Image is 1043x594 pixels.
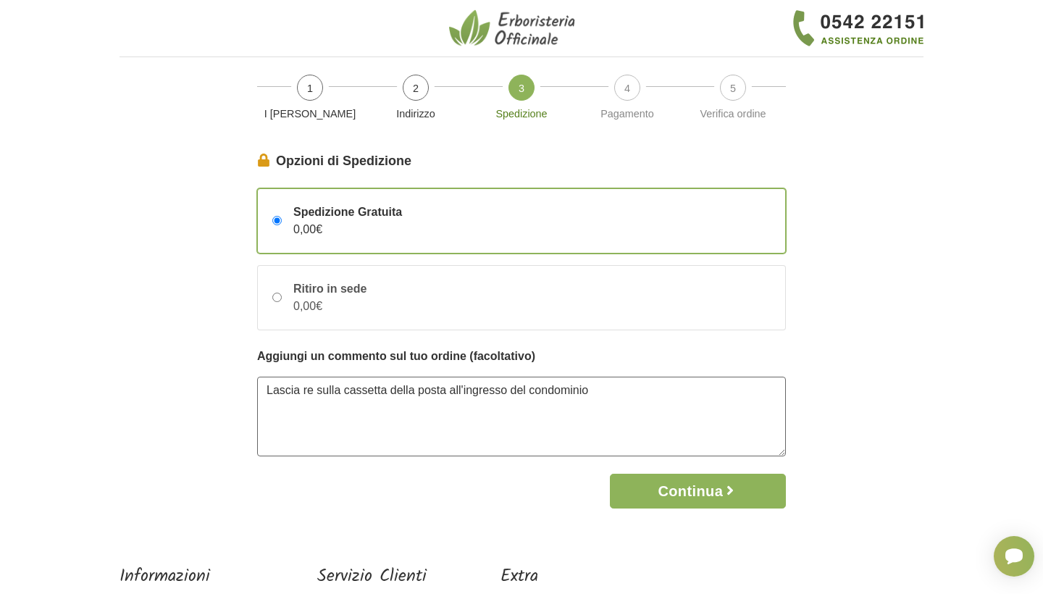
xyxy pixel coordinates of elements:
[403,75,429,101] span: 2
[508,75,535,101] span: 3
[120,566,243,587] h5: Informazioni
[257,151,786,171] legend: Opzioni di Spedizione
[610,474,786,509] button: Continua
[500,566,596,587] h5: Extra
[474,106,569,122] p: Spedizione
[449,9,579,48] img: Erboristeria Officinale
[994,536,1034,577] iframe: Smartsupp widget button
[369,106,463,122] p: Indirizzo
[297,75,323,101] span: 1
[293,280,366,298] span: Ritiro in sede
[282,204,402,238] div: 0,00€
[263,106,357,122] p: I [PERSON_NAME]
[257,350,535,362] strong: Aggiungi un commento sul tuo ordine (facoltativo)
[272,293,282,302] input: Ritiro in sede0,00€
[317,566,427,587] h5: Servizio Clienti
[282,280,366,315] div: 0,00€
[272,216,282,225] input: Spedizione Gratuita0,00€
[293,204,402,221] span: Spedizione Gratuita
